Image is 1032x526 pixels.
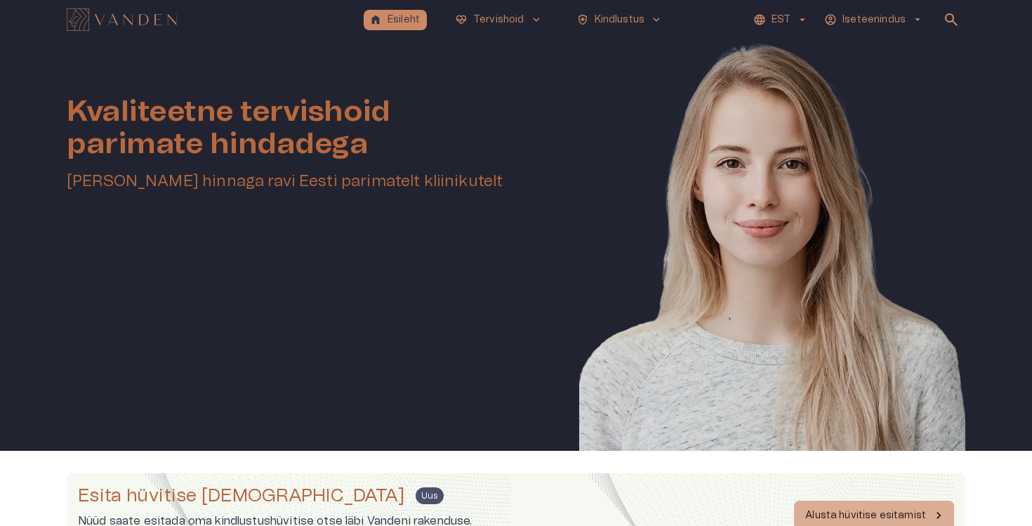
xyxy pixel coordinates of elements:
[805,508,926,523] p: Alusta hüvitise esitamist
[449,10,548,30] button: ecg_heartTervishoidkeyboard_arrow_down
[595,13,645,27] p: Kindlustus
[943,11,960,28] span: search
[473,13,524,27] p: Tervishoid
[937,6,965,34] button: open search modal
[842,13,906,27] p: Iseteenindus
[911,13,924,26] span: arrow_drop_down
[78,485,404,507] h4: Esita hüvitise [DEMOGRAPHIC_DATA]
[751,10,811,30] button: EST
[571,10,669,30] button: health_and_safetyKindlustuskeyboard_arrow_down
[369,13,382,26] span: home
[822,10,926,30] button: Iseteenindusarrow_drop_down
[67,96,522,160] h1: Kvaliteetne tervishoid parimate hindadega
[530,13,543,26] span: keyboard_arrow_down
[416,489,443,502] span: Uus
[364,10,427,30] button: homeEsileht
[67,10,358,29] a: Navigate to homepage
[576,13,589,26] span: health_and_safety
[67,8,177,31] img: Vanden logo
[388,13,420,27] p: Esileht
[772,13,790,27] p: EST
[650,13,663,26] span: keyboard_arrow_down
[455,13,468,26] span: ecg_heart
[579,39,965,493] img: Woman smiling
[67,171,522,192] h5: [PERSON_NAME] hinnaga ravi Eesti parimatelt kliinikutelt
